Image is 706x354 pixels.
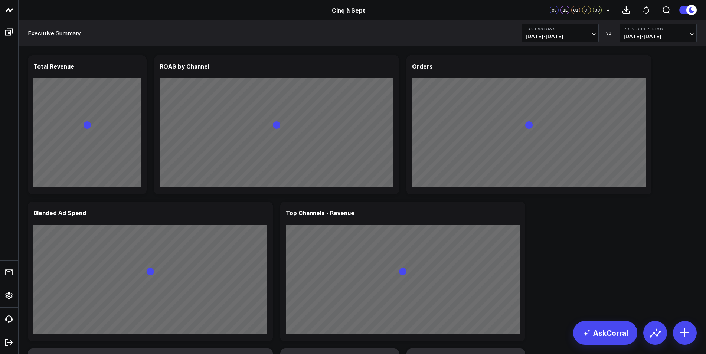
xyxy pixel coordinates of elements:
[550,6,559,14] div: CS
[33,209,86,217] div: Blended Ad Spend
[526,33,595,39] span: [DATE] - [DATE]
[160,62,209,70] div: ROAS by Channel
[560,6,569,14] div: SL
[624,33,693,39] span: [DATE] - [DATE]
[286,209,354,217] div: Top Channels - Revenue
[332,6,365,14] a: Cinq à Sept
[604,6,612,14] button: +
[573,321,637,345] a: AskCorral
[412,62,433,70] div: Orders
[571,6,580,14] div: CS
[602,31,616,35] div: VS
[526,27,595,31] b: Last 30 Days
[620,24,697,42] button: Previous Period[DATE]-[DATE]
[28,29,81,37] a: Executive Summary
[582,6,591,14] div: CT
[593,6,602,14] div: BC
[33,62,74,70] div: Total Revenue
[522,24,599,42] button: Last 30 Days[DATE]-[DATE]
[624,27,693,31] b: Previous Period
[607,7,610,13] span: +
